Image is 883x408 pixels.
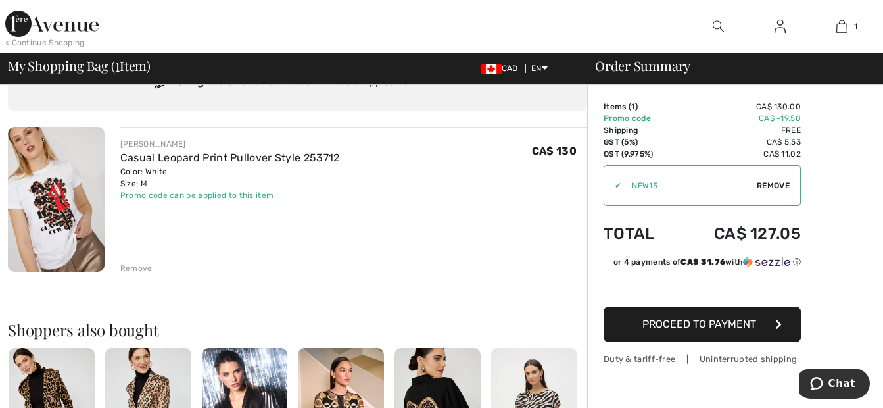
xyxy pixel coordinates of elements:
[854,20,857,32] span: 1
[8,127,105,272] img: Casual Leopard Print Pullover Style 253712
[604,101,677,113] td: Items ( )
[836,18,847,34] img: My Bag
[775,18,786,34] img: My Info
[604,124,677,136] td: Shipping
[604,136,677,148] td: GST (5%)
[481,64,502,74] img: Canadian Dollar
[604,353,801,365] div: Duty & tariff-free | Uninterrupted shipping
[677,113,801,124] td: CA$ -19.50
[604,180,621,191] div: ✔
[532,145,577,157] span: CA$ 130
[604,272,801,302] iframe: PayPal-paypal
[120,263,153,274] div: Remove
[5,11,99,37] img: 1ère Avenue
[680,257,725,267] span: CA$ 31.76
[120,190,340,201] div: Promo code can be applied to this item
[481,64,523,73] span: CAD
[120,138,340,150] div: [PERSON_NAME]
[8,322,587,338] h2: Shoppers also bought
[743,256,790,268] img: Sezzle
[604,307,801,342] button: Proceed to Payment
[642,318,756,330] span: Proceed to Payment
[677,211,801,256] td: CA$ 127.05
[604,211,677,256] td: Total
[613,256,801,268] div: or 4 payments of with
[120,166,340,190] div: Color: White Size: M
[604,113,677,124] td: Promo code
[677,136,801,148] td: CA$ 5.53
[5,37,85,49] div: < Continue Shopping
[764,18,796,35] a: Sign In
[677,148,801,160] td: CA$ 11.02
[631,102,635,111] span: 1
[531,64,548,73] span: EN
[677,124,801,136] td: Free
[115,56,120,73] span: 1
[811,18,872,34] a: 1
[120,151,340,164] a: Casual Leopard Print Pullover Style 253712
[621,166,757,205] input: Promo code
[799,369,870,401] iframe: Opens a widget where you can chat to one of our agents
[677,101,801,113] td: CA$ 130.00
[713,18,724,34] img: search the website
[579,59,875,72] div: Order Summary
[8,59,151,72] span: My Shopping Bag ( Item)
[604,148,677,160] td: QST (9.975%)
[604,256,801,272] div: or 4 payments ofCA$ 31.76withSezzle Click to learn more about Sezzle
[757,180,790,191] span: Remove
